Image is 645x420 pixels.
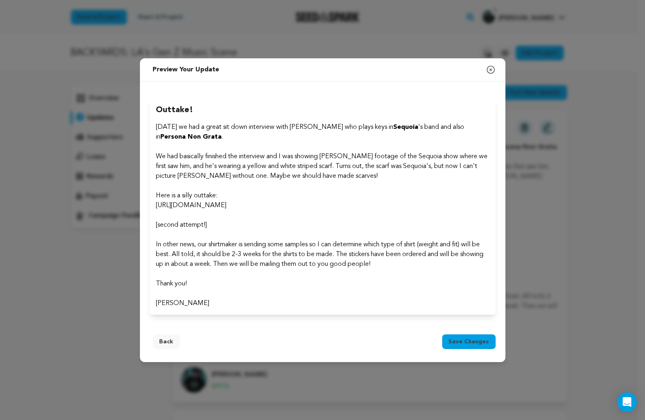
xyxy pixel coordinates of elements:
p: We had basically finished the interview and I was showing [PERSON_NAME] footage of the Sequoia sh... [156,152,489,181]
h2: Outtake! [156,104,489,116]
div: Open Intercom Messenger [617,392,637,412]
p: [DATE] we had a great sit down interview with [PERSON_NAME] who plays keys in 's band and also in . [156,122,489,142]
p: [URL][DOMAIN_NAME] [156,201,489,210]
strong: Persona Non Grata [161,134,222,140]
p: [PERSON_NAME] [156,298,489,308]
button: Save changes [442,334,496,349]
p: [second attempt!] [156,220,489,230]
p: Here is a silly outtake: [156,191,489,201]
strong: Sequoia [394,124,419,130]
h2: Preview your update [150,62,223,78]
span: Save changes [449,338,489,346]
button: Back [153,334,180,349]
p: In other news, our shirtmaker is sending some samples so I can determine which type of shirt (wei... [156,240,489,269]
p: Thank you! [156,279,489,289]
